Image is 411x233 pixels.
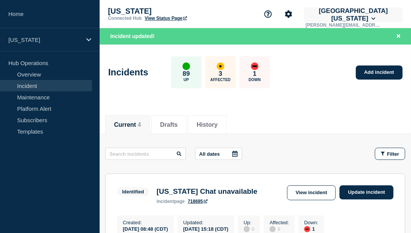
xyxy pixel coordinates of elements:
[217,62,224,70] div: affected
[249,78,261,82] p: Down
[199,151,220,157] p: All dates
[183,225,229,232] div: [DATE] 15:18 (CDT)
[157,187,257,196] h3: [US_STATE] Chat unavailable
[160,121,178,128] button: Drafts
[123,220,168,225] p: Created :
[281,6,297,22] button: Account settings
[117,187,149,196] span: Identified
[145,16,187,21] a: View Status Page
[114,121,141,128] button: Current 4
[356,65,403,80] a: Add incident
[304,226,310,232] div: down
[340,185,394,199] a: Update incident
[182,62,190,70] div: up
[105,148,186,160] input: Search incidents
[270,226,276,232] div: disabled
[188,199,208,204] a: 718695
[270,220,289,225] p: Affected :
[197,121,217,128] button: History
[123,225,168,232] div: [DATE] 08:48 (CDT)
[304,220,318,225] p: Down :
[195,148,242,160] button: All dates
[138,121,141,128] span: 4
[304,225,318,232] div: 1
[219,70,222,78] p: 3
[251,62,259,70] div: down
[244,226,250,232] div: disabled
[157,199,174,204] span: incident
[375,148,405,160] button: Filter
[394,32,403,41] button: Close banner
[253,70,256,78] p: 1
[260,6,276,22] button: Support
[244,225,254,232] div: 0
[157,199,185,204] p: page
[387,151,399,157] span: Filter
[210,78,230,82] p: Affected
[244,220,254,225] p: Up :
[108,7,260,16] p: [US_STATE]
[287,185,336,200] a: View incident
[182,70,190,78] p: 89
[8,37,81,43] p: [US_STATE]
[270,225,289,232] div: 0
[110,33,155,39] span: Incident updated!
[304,22,383,28] p: [PERSON_NAME][EMAIL_ADDRESS][US_STATE][DOMAIN_NAME]
[184,78,189,82] p: Up
[108,67,148,78] h1: Incidents
[183,220,229,225] p: Updated :
[108,16,142,21] p: Connected Hub
[304,7,403,22] button: [GEOGRAPHIC_DATA][US_STATE]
